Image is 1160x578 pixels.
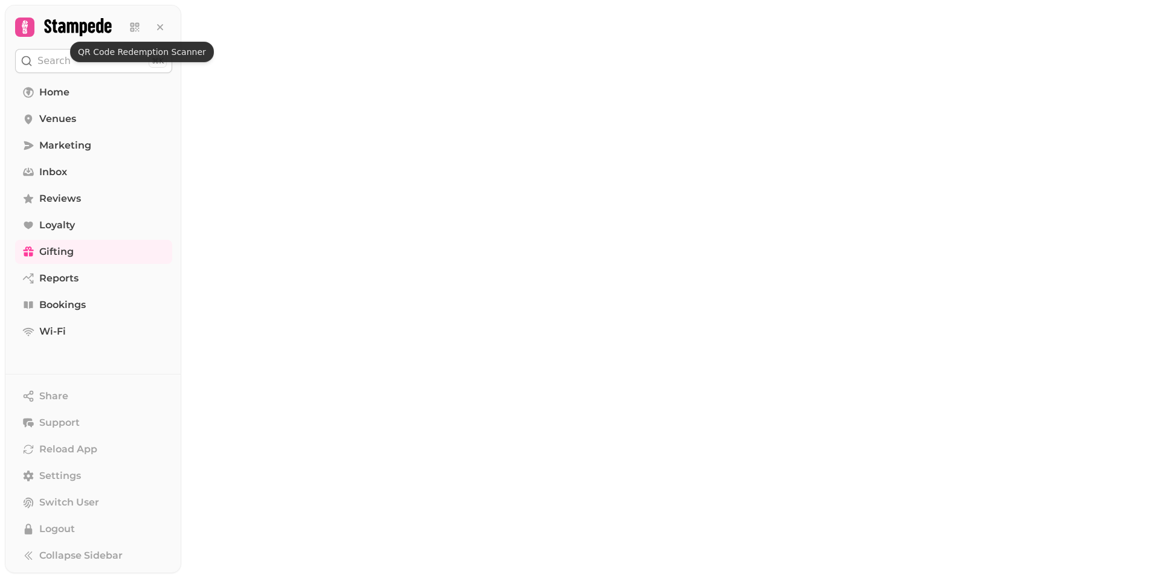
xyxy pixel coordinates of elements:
[15,293,172,317] a: Bookings
[15,133,172,158] a: Marketing
[39,271,79,286] span: Reports
[15,213,172,237] a: Loyalty
[15,437,172,461] button: Reload App
[39,442,97,457] span: Reload App
[15,266,172,291] a: Reports
[15,80,172,104] a: Home
[39,85,69,100] span: Home
[15,187,172,211] a: Reviews
[39,191,81,206] span: Reviews
[39,324,66,339] span: Wi-Fi
[15,464,172,488] a: Settings
[39,112,76,126] span: Venues
[15,320,172,344] a: Wi-Fi
[39,522,75,536] span: Logout
[39,495,99,510] span: Switch User
[15,240,172,264] a: Gifting
[39,138,91,153] span: Marketing
[15,49,172,73] button: Search⌘K
[70,42,214,62] div: QR Code Redemption Scanner
[39,298,86,312] span: Bookings
[15,517,172,541] button: Logout
[39,548,123,563] span: Collapse Sidebar
[39,416,80,430] span: Support
[39,469,81,483] span: Settings
[39,245,74,259] span: Gifting
[15,490,172,515] button: Switch User
[39,218,75,233] span: Loyalty
[15,544,172,568] button: Collapse Sidebar
[15,107,172,131] a: Venues
[39,165,67,179] span: Inbox
[39,389,68,403] span: Share
[15,411,172,435] button: Support
[37,54,71,68] p: Search
[15,384,172,408] button: Share
[15,160,172,184] a: Inbox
